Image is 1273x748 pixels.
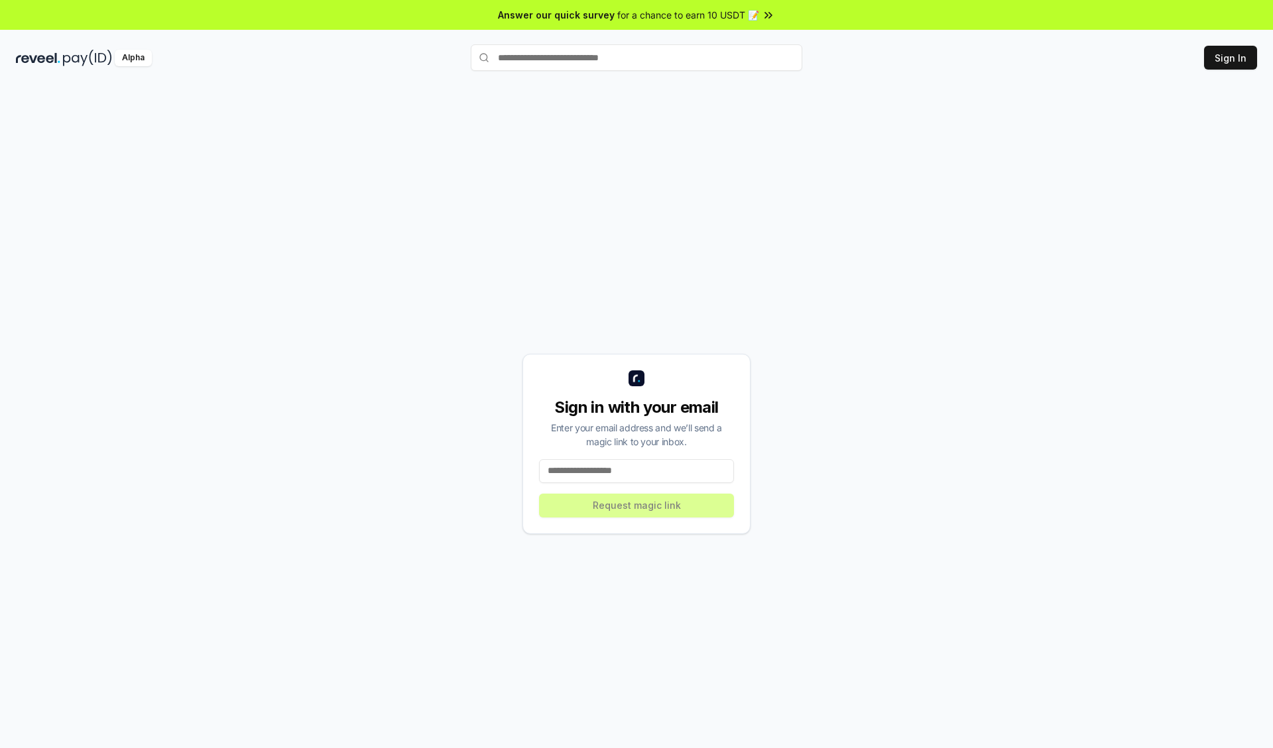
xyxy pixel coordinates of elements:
img: pay_id [63,50,112,66]
img: reveel_dark [16,50,60,66]
button: Sign In [1204,46,1257,70]
div: Enter your email address and we’ll send a magic link to your inbox. [539,421,734,449]
span: Answer our quick survey [498,8,615,22]
span: for a chance to earn 10 USDT 📝 [617,8,759,22]
div: Alpha [115,50,152,66]
div: Sign in with your email [539,397,734,418]
img: logo_small [629,370,644,386]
